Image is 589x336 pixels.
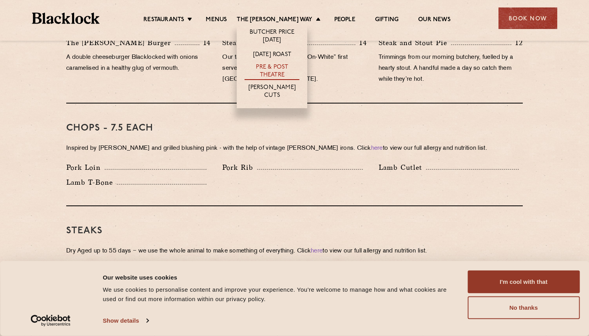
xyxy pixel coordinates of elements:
p: 14 [355,38,367,48]
div: We use cookies to personalise content and improve your experience. You're welcome to manage how a... [103,285,459,304]
a: Restaurants [143,16,184,25]
p: Pork Rib [222,162,257,173]
p: The [PERSON_NAME] Burger [66,37,175,48]
button: No thanks [468,296,580,319]
p: Trimmings from our morning butchery, fuelled by a hearty stout. A handful made a day so catch the... [379,52,523,85]
img: BL_Textured_Logo-footer-cropped.svg [32,13,100,24]
a: The [PERSON_NAME] Way [237,16,312,25]
p: Pork Loin [66,162,105,173]
a: Show details [103,315,148,327]
p: Dry Aged up to 55 days − we use the whole animal to make something of everything. Click to view o... [66,246,523,257]
div: Our website uses cookies [103,272,459,282]
p: Lamb T-Bone [66,177,117,188]
p: Steak Sarnie [222,37,269,48]
a: Menus [206,16,227,25]
a: [DATE] Roast [253,51,291,60]
a: here [371,145,383,151]
a: here [311,248,323,254]
div: Book Now [498,7,557,29]
h3: Steaks [66,226,523,236]
p: 12 [511,38,523,48]
a: Usercentrics Cookiebot - opens in a new window [16,315,85,327]
a: People [334,16,355,25]
p: Our take on the classic “Steak-On-White” first served at [PERSON_NAME] in [GEOGRAPHIC_DATA] in [D... [222,52,366,85]
a: Pre & Post Theatre [245,64,299,80]
p: Lamb Cutlet [379,162,426,173]
p: A double cheeseburger Blacklocked with onions caramelised in a healthy glug of vermouth. [66,52,210,74]
p: Steak and Stout Pie [379,37,451,48]
button: I'm cool with that [468,271,580,293]
p: 14 [199,38,211,48]
a: Butcher Price [DATE] [245,29,299,45]
h3: Chops - 7.5 each [66,123,523,133]
a: Gifting [375,16,399,25]
a: Our News [418,16,451,25]
a: [PERSON_NAME] Cuts [245,84,299,100]
p: Inspired by [PERSON_NAME] and grilled blushing pink - with the help of vintage [PERSON_NAME] iron... [66,143,523,154]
